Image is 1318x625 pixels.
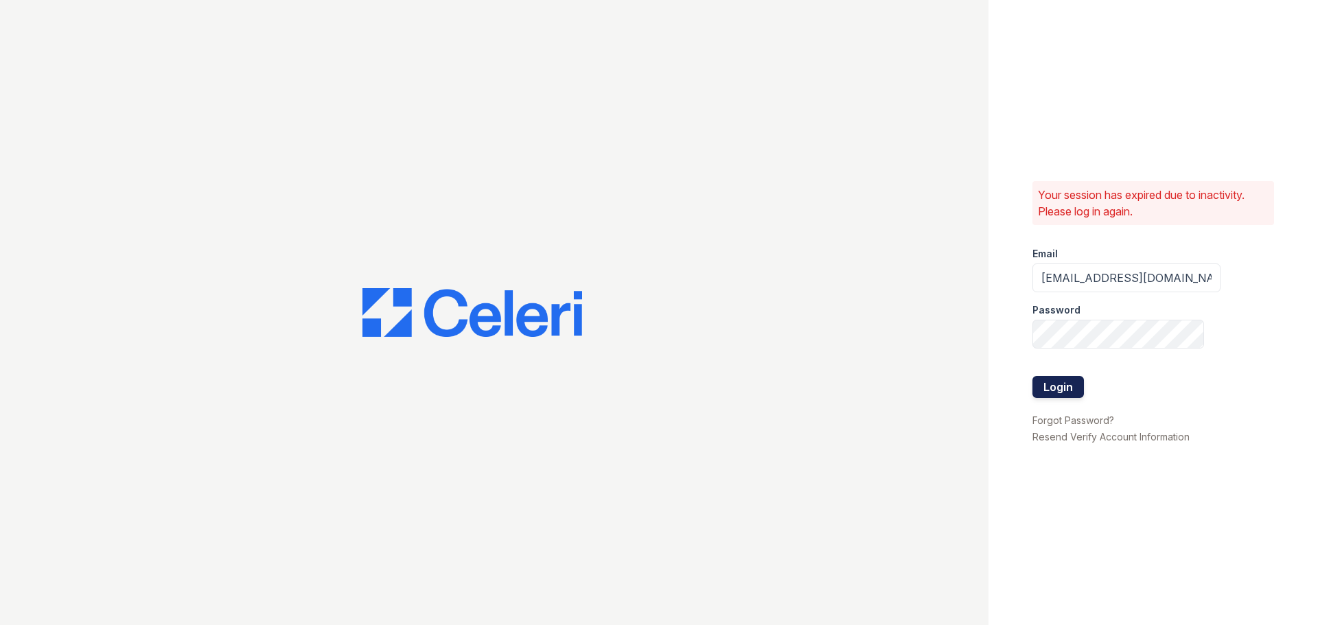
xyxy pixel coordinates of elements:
[362,288,582,338] img: CE_Logo_Blue-a8612792a0a2168367f1c8372b55b34899dd931a85d93a1a3d3e32e68fde9ad4.png
[1032,376,1084,398] button: Login
[1038,187,1269,220] p: Your session has expired due to inactivity. Please log in again.
[1032,303,1080,317] label: Password
[1032,247,1058,261] label: Email
[1032,431,1190,443] a: Resend Verify Account Information
[1032,414,1114,426] a: Forgot Password?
